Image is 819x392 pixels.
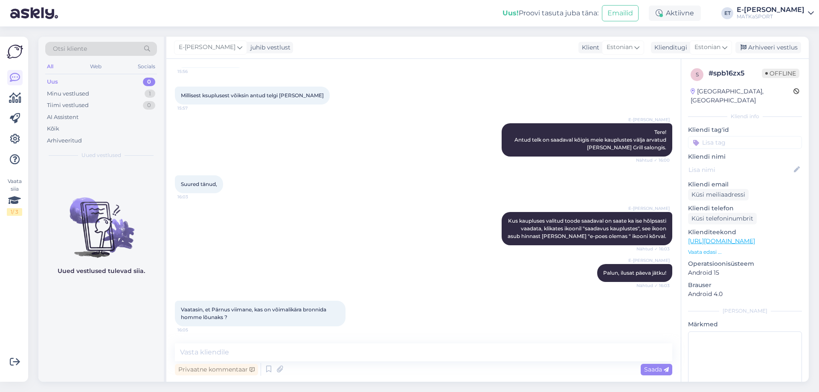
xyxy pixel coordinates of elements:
span: Otsi kliente [53,44,87,53]
div: 0 [143,101,155,110]
p: Kliendi telefon [688,204,802,213]
div: Minu vestlused [47,90,89,98]
div: Kliendi info [688,113,802,120]
span: Kus kaupluses valitud toode saadaval on saate ka ise hõlpsasti vaadata, klikates ikoonil "saadavu... [508,218,668,239]
div: Aktiivne [649,6,701,21]
input: Lisa nimi [688,165,792,174]
p: Klienditeekond [688,228,802,237]
div: Küsi meiliaadressi [688,189,749,200]
p: Kliendi tag'id [688,125,802,134]
div: Küsi telefoninumbrit [688,213,757,224]
p: Brauser [688,281,802,290]
div: Socials [136,61,157,72]
p: Kliendi nimi [688,152,802,161]
div: [GEOGRAPHIC_DATA], [GEOGRAPHIC_DATA] [691,87,793,105]
span: 16:05 [177,327,209,333]
span: Nähtud ✓ 16:03 [636,282,670,289]
div: juhib vestlust [247,43,290,52]
p: Uued vestlused tulevad siia. [58,267,145,276]
span: s [696,71,699,78]
div: [PERSON_NAME] [688,307,802,315]
div: Arhiveeritud [47,136,82,145]
img: No chats [38,182,164,259]
p: Operatsioonisüsteem [688,259,802,268]
div: 1 / 3 [7,208,22,216]
div: Privaatne kommentaar [175,364,258,375]
div: Klienditugi [651,43,687,52]
div: # spb16zx5 [709,68,762,78]
div: 0 [143,78,155,86]
span: Nähtud ✓ 16:00 [636,157,670,163]
div: ET [721,7,733,19]
div: Proovi tasuta juba täna: [502,8,598,18]
div: 1 [145,90,155,98]
span: E-[PERSON_NAME] [628,116,670,123]
span: Palun, ilusat päeva jätku! [603,270,666,276]
p: Vaata edasi ... [688,248,802,256]
p: Märkmed [688,320,802,329]
div: All [45,61,55,72]
span: Estonian [694,43,720,52]
div: Kõik [47,125,59,133]
div: E-[PERSON_NAME] [737,6,804,13]
p: Android 4.0 [688,290,802,299]
span: Nähtud ✓ 16:03 [636,246,670,252]
input: Lisa tag [688,136,802,149]
div: Klient [578,43,599,52]
div: Web [88,61,103,72]
span: 15:56 [177,68,209,75]
div: AI Assistent [47,113,78,122]
span: Vaatasin, et Pärnus viimane, kas on võimalikära bronnida homme lõunaks ? [181,306,328,320]
a: E-[PERSON_NAME]MATKaSPORT [737,6,814,20]
span: Suured tänud, [181,181,217,187]
span: E-[PERSON_NAME] [628,205,670,212]
span: Estonian [607,43,633,52]
span: E-[PERSON_NAME] [179,43,235,52]
span: Saada [644,366,669,373]
div: Vaata siia [7,177,22,216]
span: Offline [762,69,799,78]
span: 15:57 [177,105,209,111]
span: E-[PERSON_NAME] [628,257,670,264]
div: Arhiveeri vestlus [735,42,801,53]
span: Millisest ksuplusest võiksin antud telgi [PERSON_NAME] [181,92,324,99]
b: Uus! [502,9,519,17]
div: MATKaSPORT [737,13,804,20]
img: Askly Logo [7,44,23,60]
div: Uus [47,78,58,86]
span: 16:03 [177,194,209,200]
span: Uued vestlused [81,151,121,159]
p: Android 15 [688,268,802,277]
button: Emailid [602,5,639,21]
a: [URL][DOMAIN_NAME] [688,237,755,245]
p: Kliendi email [688,180,802,189]
span: Tere! Antud telk on saadaval kõigis meie kauplustes välja arvatud [PERSON_NAME] Grill salongis. [514,129,668,151]
div: Tiimi vestlused [47,101,89,110]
